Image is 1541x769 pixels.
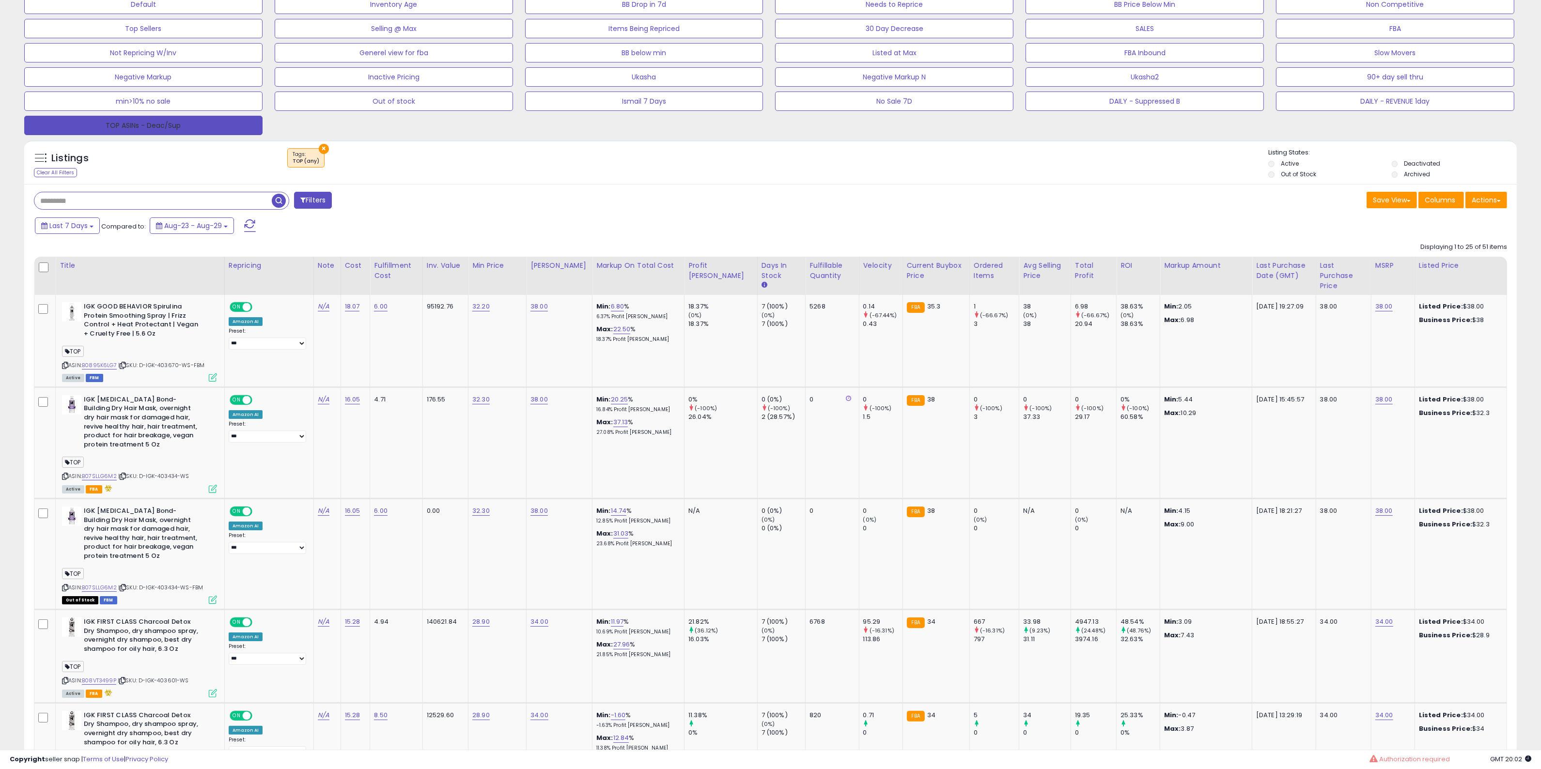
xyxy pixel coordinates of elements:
div: 37.33 [1023,413,1070,421]
a: 38.00 [530,395,548,404]
div: 0 [809,507,851,515]
div: Profit [PERSON_NAME] [688,261,753,281]
span: FBA [86,485,102,493]
div: ASIN: [62,302,217,381]
a: 6.00 [374,302,388,311]
div: % [596,302,677,320]
button: Filters [294,192,332,209]
button: Out of stock [275,92,513,111]
small: (-100%) [1081,404,1104,412]
button: × [319,144,329,154]
div: 3 [974,413,1019,421]
div: 3 [974,320,1019,328]
div: $38 [1419,316,1499,324]
p: 2.05 [1164,302,1245,311]
a: 31.03 [613,529,629,538]
span: Last 7 Days [49,221,88,231]
span: 35.3 [927,302,941,311]
button: Selling @ Max [275,19,513,38]
span: Tags : [293,151,319,165]
button: Aug-23 - Aug-29 [150,217,234,234]
a: B0895K6LG7 [82,361,117,369]
small: (0%) [974,516,987,523]
p: 12.85% Profit [PERSON_NAME] [596,518,677,524]
small: (0%) [688,311,702,319]
a: 12.84 [613,733,629,743]
label: Deactivated [1404,159,1440,168]
div: Velocity [863,261,899,271]
b: Min: [596,617,611,626]
a: 38.00 [1375,302,1393,311]
a: 38.00 [1375,506,1393,516]
button: DAILY - Suppressed B [1026,92,1264,111]
div: Cost [345,261,366,271]
div: 4.71 [374,395,415,404]
div: [DATE] 18:55:27 [1256,617,1308,626]
div: N/A [1023,507,1063,515]
div: Markup on Total Cost [596,261,680,271]
strong: Max: [1164,315,1181,324]
button: Slow Movers [1276,43,1514,62]
b: Listed Price: [1419,395,1463,404]
a: 34.00 [530,710,548,720]
button: Ukasha [525,67,763,87]
a: B08VT3499P [82,677,116,685]
a: 32.20 [472,302,490,311]
a: 18.07 [345,302,360,311]
b: Listed Price: [1419,506,1463,515]
button: Generel view for fba [275,43,513,62]
small: (0%) [1121,311,1134,319]
span: | SKU: D-IGK-403434-WS-FBM [118,584,203,591]
a: 27.96 [613,640,630,649]
strong: Min: [1164,395,1179,404]
button: Ismail 7 Days [525,92,763,111]
button: BB below min [525,43,763,62]
a: Privacy Policy [125,754,168,764]
small: Days In Stock. [762,281,767,290]
div: 6.98 [1075,302,1116,311]
div: 26.04% [688,413,757,421]
a: 28.90 [472,710,490,720]
div: 0 [809,395,851,404]
div: 0 [1023,395,1070,404]
div: 140621.84 [427,617,461,626]
span: | SKU: D-IGK-403434-WS [118,472,189,480]
div: 6768 [809,617,851,626]
div: Total Profit [1075,261,1112,281]
div: Last Purchase Price [1320,261,1367,291]
th: CSV column name: cust_attr_1_MSRP [1371,257,1415,295]
small: (-100%) [768,404,790,412]
b: IGK [MEDICAL_DATA] Bond-Building Dry Hair Mask, overnight dry hair mask for damaged hair, revive ... [84,507,202,563]
div: 38.63% [1121,302,1160,311]
div: [DATE] 15:45:57 [1256,395,1308,404]
span: ON [231,396,243,404]
strong: Min: [1164,506,1179,515]
div: 0% [688,395,757,404]
a: 6.00 [374,506,388,516]
small: (0%) [762,516,775,523]
span: FBM [100,596,117,604]
span: OFF [251,396,266,404]
span: All listings currently available for purchase on Amazon [62,485,84,493]
a: 15.28 [345,710,360,720]
b: Business Price: [1419,520,1472,529]
span: All listings that are currently out of stock and unavailable for purchase on Amazon [62,596,98,604]
div: 0 [863,395,903,404]
div: MSRP [1375,261,1411,271]
button: Inactive Pricing [275,67,513,87]
div: % [596,418,677,436]
div: 18.37% [688,302,757,311]
div: Amazon AI [229,317,263,326]
a: N/A [318,395,329,404]
div: 38.00 [1320,507,1364,515]
strong: Min: [1164,302,1179,311]
b: Min: [596,395,611,404]
div: 7 (100%) [762,302,806,311]
small: (-66.67%) [980,311,1008,319]
a: 34.00 [1375,617,1393,627]
div: 0 [863,507,903,515]
img: 41tdq19Q0aL._SL40_.jpg [62,711,81,730]
a: N/A [318,617,329,627]
a: 22.50 [613,324,631,334]
a: 14.74 [611,506,627,516]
